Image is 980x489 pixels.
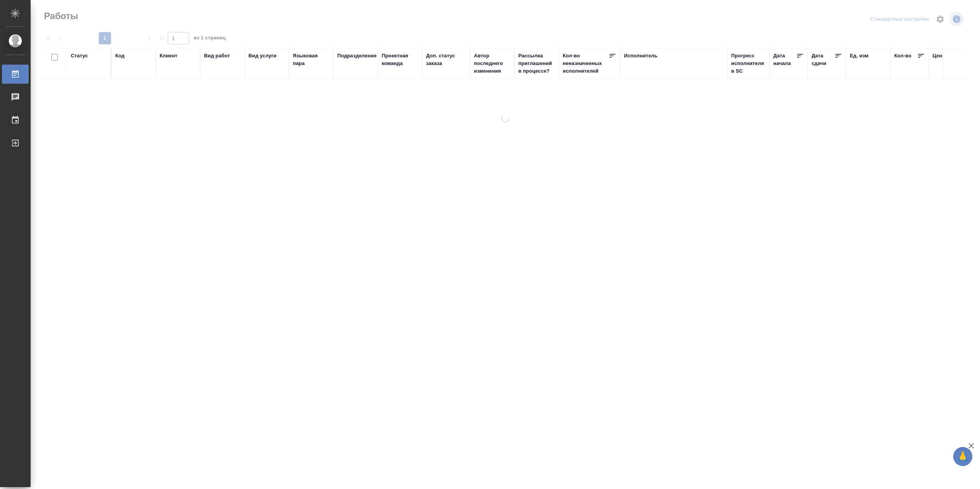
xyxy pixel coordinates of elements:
div: Код [115,52,124,60]
div: Подразделение [337,52,377,60]
div: Дата начала [773,52,796,67]
div: Автор последнего изменения [474,52,511,75]
div: Проектная команда [382,52,418,67]
div: Статус [71,52,88,60]
div: Кол-во неназначенных исполнителей [563,52,609,75]
div: Дата сдачи [812,52,835,67]
div: Доп. статус заказа [426,52,466,67]
div: Рассылка приглашений в процессе? [518,52,555,75]
div: Цена [933,52,945,60]
button: 🙏 [953,447,972,466]
div: Прогресс исполнителя в SC [731,52,766,75]
span: 🙏 [956,448,969,465]
div: Клиент [160,52,177,60]
div: Языковая пара [293,52,330,67]
div: Вид услуги [248,52,277,60]
div: Исполнитель [624,52,658,60]
div: Ед. изм [850,52,869,60]
div: Кол-во [894,52,911,60]
div: Вид работ [204,52,230,60]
